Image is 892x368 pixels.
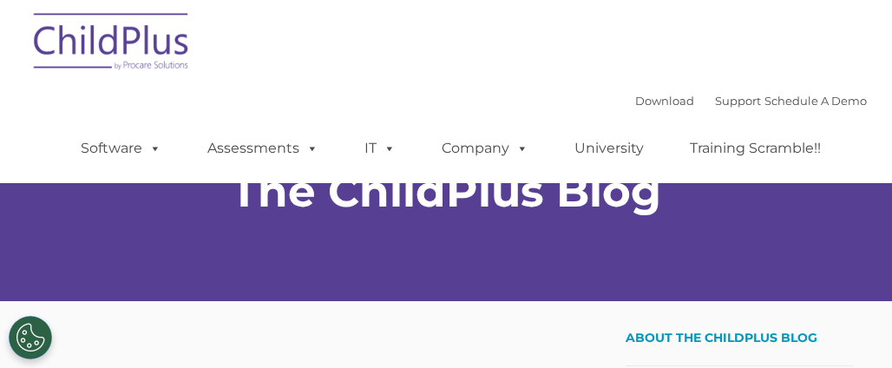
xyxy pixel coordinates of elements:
[347,131,413,166] a: IT
[9,316,52,359] button: Cookies Settings
[672,131,838,166] a: Training Scramble!!
[190,131,336,166] a: Assessments
[557,131,661,166] a: University
[626,330,817,345] span: About the ChildPlus Blog
[635,94,867,108] font: |
[715,94,761,108] a: Support
[231,165,661,218] strong: The ChildPlus Blog
[764,94,867,108] a: Schedule A Demo
[25,1,199,88] img: ChildPlus by Procare Solutions
[63,131,179,166] a: Software
[635,94,694,108] a: Download
[424,131,546,166] a: Company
